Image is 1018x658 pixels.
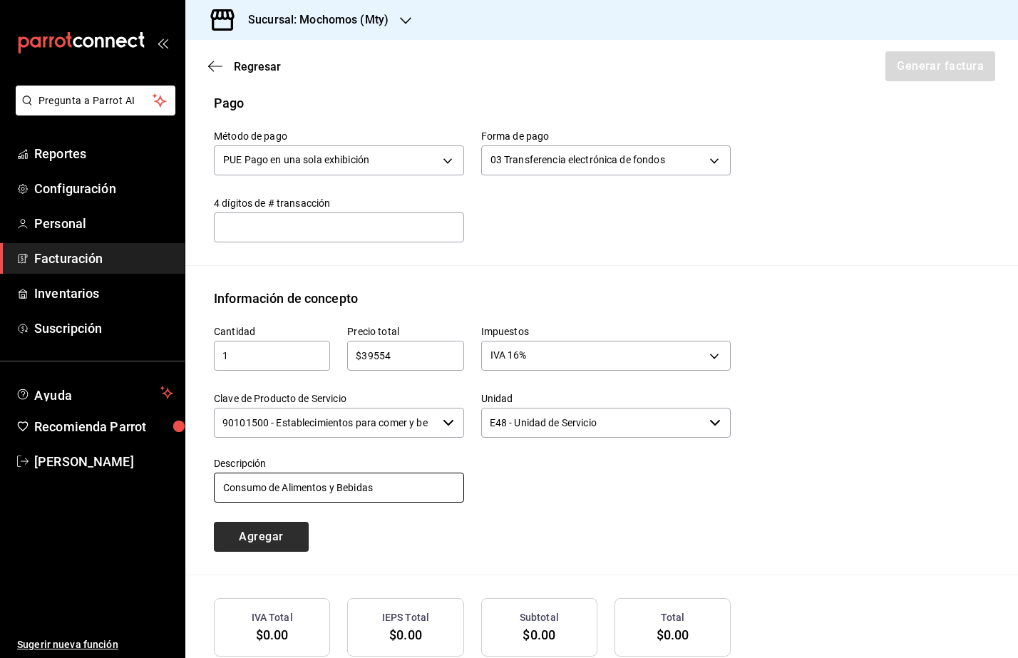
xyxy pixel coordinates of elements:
h3: IEPS Total [382,610,429,625]
label: Unidad [481,393,731,403]
span: IVA 16% [490,348,527,362]
label: Descripción [214,458,464,468]
button: Regresar [208,60,281,73]
button: Pregunta a Parrot AI [16,86,175,115]
span: 03 Transferencia electrónica de fondos [490,153,665,167]
span: Sugerir nueva función [17,637,173,652]
span: Reportes [34,144,173,163]
label: Impuestos [481,326,731,336]
label: Método de pago [214,130,464,140]
label: 4 dígitos de # transacción [214,197,464,207]
input: 250 caracteres [214,473,464,503]
h3: Subtotal [520,610,559,625]
span: Configuración [34,179,173,198]
label: Forma de pago [481,130,731,140]
span: Personal [34,214,173,233]
div: Información de concepto [214,289,358,308]
span: Regresar [234,60,281,73]
input: Elige una opción [481,408,704,438]
span: [PERSON_NAME] [34,452,173,471]
label: Precio total [347,326,463,336]
span: Recomienda Parrot [34,417,173,436]
span: Pregunta a Parrot AI [38,93,153,108]
input: Elige una opción [214,408,437,438]
span: Suscripción [34,319,173,338]
span: $0.00 [389,627,422,642]
label: Cantidad [214,326,330,336]
div: Pago [214,93,245,113]
h3: IVA Total [252,610,293,625]
input: $0.00 [347,347,463,364]
button: open_drawer_menu [157,37,168,48]
span: Inventarios [34,284,173,303]
h3: Sucursal: Mochomos (Mty) [237,11,389,29]
button: Agregar [214,522,309,552]
span: Ayuda [34,384,155,401]
span: Facturación [34,249,173,268]
a: Pregunta a Parrot AI [10,103,175,118]
span: PUE Pago en una sola exhibición [223,153,369,167]
span: $0.00 [256,627,289,642]
span: $0.00 [523,627,555,642]
span: $0.00 [657,627,689,642]
h3: Total [661,610,685,625]
label: Clave de Producto de Servicio [214,393,464,403]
